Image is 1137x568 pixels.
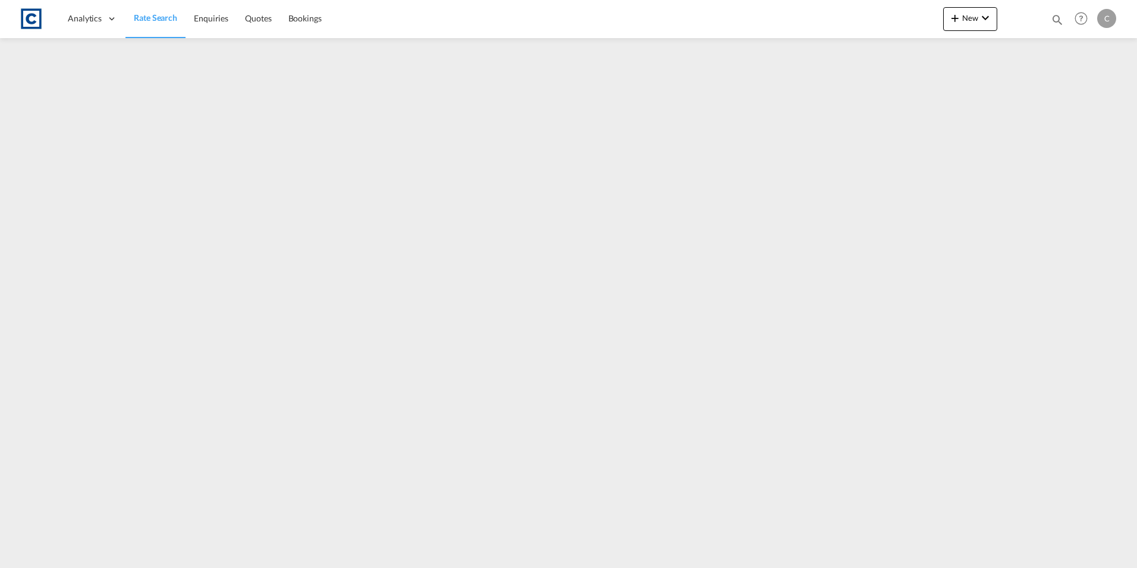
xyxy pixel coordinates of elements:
button: icon-plus 400-fgNewicon-chevron-down [943,7,997,31]
span: Analytics [68,13,102,24]
span: Rate Search [134,13,177,23]
md-icon: icon-magnify [1051,13,1064,26]
span: Bookings [288,13,322,23]
span: Help [1071,8,1091,29]
span: New [948,13,992,23]
div: C [1097,9,1116,28]
span: Quotes [245,13,271,23]
div: icon-magnify [1051,13,1064,31]
span: Enquiries [194,13,228,23]
md-icon: icon-plus 400-fg [948,11,962,25]
md-icon: icon-chevron-down [978,11,992,25]
img: 1fdb9190129311efbfaf67cbb4249bed.jpeg [18,5,45,32]
div: Help [1071,8,1097,30]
